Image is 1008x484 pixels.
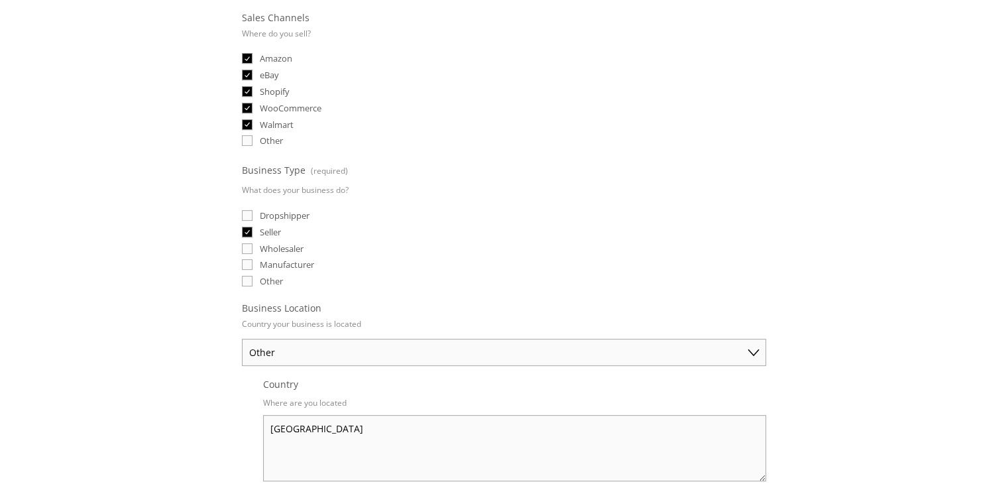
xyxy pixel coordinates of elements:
[242,86,252,97] input: Shopify
[242,302,321,314] span: Business Location
[260,210,309,221] span: Dropshipper
[260,243,304,255] span: Wholesaler
[242,210,252,221] input: Dropshipper
[242,135,252,146] input: Other
[260,52,292,64] span: Amazon
[242,259,252,270] input: Manufacturer
[242,11,309,24] span: Sales Channels
[242,70,252,80] input: eBay
[260,119,294,131] span: Walmart
[263,415,766,481] textarea: [GEOGRAPHIC_DATA]
[260,69,279,81] span: eBay
[260,135,283,147] span: Other
[260,275,283,287] span: Other
[242,227,252,237] input: Seller
[242,339,766,366] select: Business Location
[242,164,306,176] span: Business Type
[242,180,349,200] p: What does your business do?
[242,119,252,130] input: Walmart
[260,86,290,97] span: Shopify
[242,314,361,333] p: Country your business is located
[242,276,252,286] input: Other
[260,259,314,271] span: Manufacturer
[260,226,281,238] span: Seller
[310,161,347,180] span: (required)
[263,378,298,391] span: Country
[242,103,252,113] input: WooCommerce
[242,53,252,64] input: Amazon
[242,24,311,43] p: Where do you sell?
[242,243,252,254] input: Wholesaler
[263,393,766,412] p: Where are you located
[260,102,321,114] span: WooCommerce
